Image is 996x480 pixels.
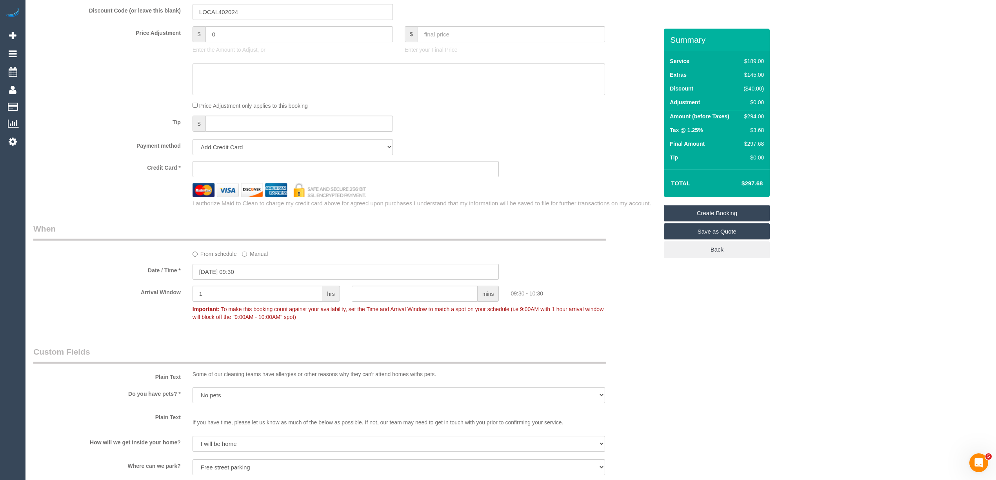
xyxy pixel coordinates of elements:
div: $294.00 [741,112,764,120]
label: Credit Card * [27,161,187,172]
span: 5 [985,453,992,460]
iframe: Intercom live chat [969,453,988,472]
div: 09:30 - 10:30 [505,286,664,297]
label: Arrival Window [27,286,187,296]
p: Some of our cleaning teams have allergies or other reasons why they can't attend homes withs pets. [193,370,605,378]
h3: Summary [670,35,766,44]
label: Price Adjustment [27,26,187,37]
label: Date / Time * [27,264,187,274]
a: Save as Quote [664,223,770,240]
label: Service [670,57,689,65]
strong: Total [671,180,690,187]
span: $ [405,26,418,42]
h4: $297.68 [718,180,763,187]
label: Do you have pets? * [27,387,187,398]
span: To make this booking count against your availability, set the Time and Arrival Window to match a ... [193,306,603,320]
input: Manual [242,252,247,257]
input: DD/MM/YYYY HH:MM [193,264,499,280]
div: ($40.00) [741,85,764,92]
div: $0.00 [741,98,764,106]
label: Discount Code (or leave this blank) [27,4,187,14]
span: hrs [322,286,340,302]
legend: When [33,223,606,241]
label: Adjustment [670,98,700,106]
strong: Important: [193,306,220,312]
label: Payment method [27,139,187,150]
label: Plain Text [27,411,187,421]
label: Extras [670,71,687,79]
input: final price [418,26,605,42]
label: Manual [242,247,268,258]
div: $145.00 [741,71,764,79]
div: $3.68 [741,126,764,134]
label: Amount (before Taxes) [670,112,729,120]
label: Tax @ 1.25% [670,126,703,134]
span: $ [193,116,205,132]
span: $ [193,26,205,42]
label: Discount [670,85,693,92]
label: Where can we park? [27,459,187,470]
label: Tip [27,116,187,126]
span: Price Adjustment only applies to this booking [199,103,308,109]
div: $297.68 [741,140,764,148]
img: credit cards [187,183,372,197]
p: Enter the Amount to Adjust, or [193,46,393,54]
div: I authorize Maid to Clean to charge my credit card above for agreed upon purchases. [187,199,664,207]
label: How will we get inside your home? [27,436,187,446]
label: Tip [670,154,678,161]
div: $189.00 [741,57,764,65]
label: Plain Text [27,370,187,381]
span: mins [478,286,499,302]
a: Back [664,241,770,258]
div: $0.00 [741,154,764,161]
label: From schedule [193,247,237,258]
img: Automaid Logo [5,8,20,19]
label: Final Amount [670,140,705,148]
legend: Custom Fields [33,346,606,364]
span: I understand that my information will be saved to file for further transactions on my account. [414,200,651,206]
p: Enter your Final Price [405,46,605,54]
p: If you have time, please let us know as much of the below as possible. If not, our team may need ... [193,411,605,426]
iframe: Secure card payment input frame [199,165,493,172]
a: Create Booking [664,205,770,221]
input: From schedule [193,252,198,257]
